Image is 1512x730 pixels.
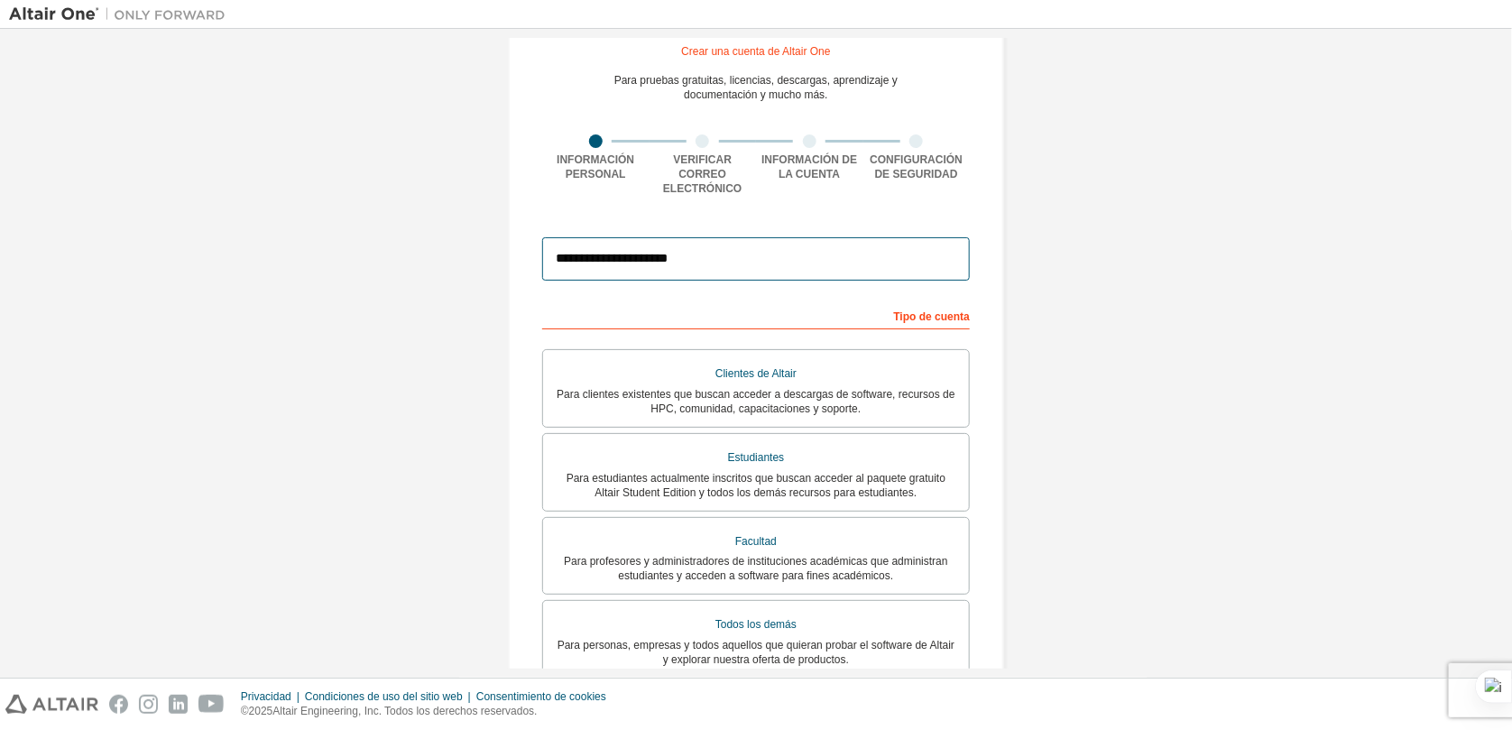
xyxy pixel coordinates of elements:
[663,153,742,195] font: Verificar correo electrónico
[735,535,777,548] font: Facultad
[567,472,945,499] font: Para estudiantes actualmente inscritos que buscan acceder al paquete gratuito Altair Student Edit...
[109,695,128,714] img: facebook.svg
[558,639,954,666] font: Para personas, empresas y todos aquellos que quieran probar el software de Altair y explorar nues...
[681,45,830,58] font: Crear una cuenta de Altair One
[139,695,158,714] img: instagram.svg
[557,153,634,180] font: Información personal
[564,555,948,582] font: Para profesores y administradores de instituciones académicas que administran estudiantes y acced...
[870,153,963,180] font: Configuración de seguridad
[557,388,955,415] font: Para clientes existentes que buscan acceder a descargas de software, recursos de HPC, comunidad, ...
[5,695,98,714] img: altair_logo.svg
[614,74,898,87] font: Para pruebas gratuitas, licencias, descargas, aprendizaje y
[169,695,188,714] img: linkedin.svg
[241,690,291,703] font: Privacidad
[684,88,827,101] font: documentación y mucho más.
[476,690,606,703] font: Consentimiento de cookies
[761,153,857,180] font: Información de la cuenta
[305,690,463,703] font: Condiciones de uso del sitio web
[728,451,785,464] font: Estudiantes
[894,310,970,323] font: Tipo de cuenta
[272,705,537,717] font: Altair Engineering, Inc. Todos los derechos reservados.
[715,367,797,380] font: Clientes de Altair
[715,618,797,631] font: Todos los demás
[241,705,249,717] font: ©
[249,705,273,717] font: 2025
[198,695,225,714] img: youtube.svg
[9,5,235,23] img: Altair Uno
